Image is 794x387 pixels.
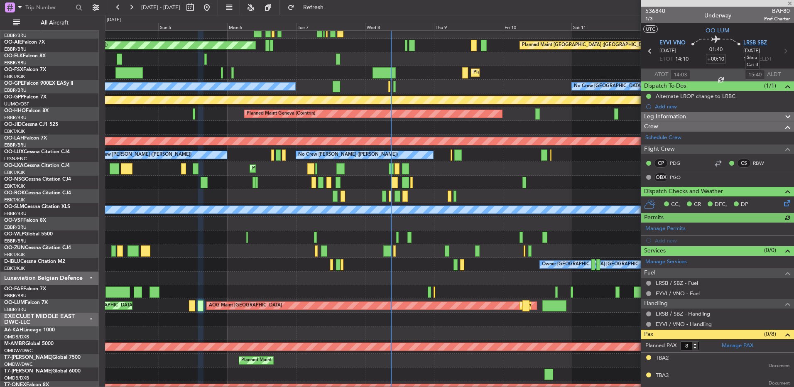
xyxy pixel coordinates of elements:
[241,354,323,367] div: Planned Maint Dubai (Al Maktoum Intl)
[4,163,70,168] a: OO-LXACessna Citation CJ4
[4,122,22,127] span: OO-JID
[4,287,46,291] a: OO-FAEFalcon 7X
[4,67,23,72] span: OO-FSX
[741,201,748,209] span: DP
[675,55,689,64] span: 14:10
[656,372,669,380] div: TBA3
[4,293,27,299] a: EBBR/BRU
[9,16,90,29] button: All Aircraft
[4,149,70,154] a: OO-LUXCessna Citation CJ4
[4,54,23,59] span: OO-ELK
[252,162,349,175] div: Planned Maint Kortrijk-[GEOGRAPHIC_DATA]
[4,375,29,381] a: OMDB/DXB
[670,159,689,167] a: PDG
[571,23,640,30] div: Sat 11
[296,5,331,10] span: Refresh
[694,201,701,209] span: CR
[4,355,52,360] span: T7-[PERSON_NAME]
[4,156,27,162] a: LFSN/ENC
[644,187,723,196] span: Dispatch Checks and Weather
[4,224,27,230] a: EBBR/BRU
[769,380,790,387] span: Document
[4,73,25,80] a: EBKT/KJK
[296,23,365,30] div: Tue 7
[4,149,24,154] span: OO-LUX
[4,163,24,168] span: OO-LXA
[4,81,24,86] span: OO-GPE
[767,71,781,79] span: ALDT
[644,299,668,309] span: Handling
[4,245,71,250] a: OO-ZUNCessna Citation CJ4
[4,259,65,264] a: D-IBLUCessna Citation M2
[769,363,790,370] span: Document
[644,122,658,132] span: Crew
[4,238,27,244] a: EBBR/BRU
[644,246,666,256] span: Services
[753,159,772,167] a: RBW
[4,87,27,93] a: EBBR/BRU
[4,300,25,305] span: OO-LUM
[141,4,180,11] span: [DATE] - [DATE]
[4,108,49,113] a: OO-HHOFalcon 8X
[107,17,121,24] div: [DATE]
[4,252,25,258] a: EBKT/KJK
[4,177,71,182] a: OO-NSGCessna Citation CJ4
[4,341,25,346] span: M-AMBR
[158,23,227,30] div: Sun 5
[365,23,434,30] div: Wed 8
[4,341,54,346] a: M-AMBRGlobal 5000
[4,232,25,237] span: OO-WLP
[745,53,760,70] div: Sibiu Cat B
[284,1,333,14] button: Refresh
[434,23,503,30] div: Thu 9
[4,128,25,135] a: EBKT/KJK
[4,46,27,52] a: EBBR/BRU
[4,232,53,237] a: OO-WLPGlobal 5500
[4,95,47,100] a: OO-GPPFalcon 7X
[4,204,70,209] a: OO-SLMCessna Citation XLS
[4,169,25,176] a: EBKT/KJK
[645,258,687,266] a: Manage Services
[644,330,653,339] span: Pax
[4,32,27,39] a: EBBR/BRU
[654,173,668,182] div: OBX
[542,258,654,271] div: Owner [GEOGRAPHIC_DATA]-[GEOGRAPHIC_DATA]
[4,328,23,333] span: A6-KAH
[4,142,27,148] a: EBBR/BRU
[4,60,27,66] a: EBBR/BRU
[656,321,712,328] a: EYVI / VNO - Handling
[4,40,45,45] a: OO-AIEFalcon 7X
[4,218,46,223] a: OO-VSFFalcon 8X
[574,80,713,93] div: No Crew [GEOGRAPHIC_DATA] ([GEOGRAPHIC_DATA] National)
[4,115,27,121] a: EBBR/BRU
[4,265,25,272] a: EBKT/KJK
[4,204,24,209] span: OO-SLM
[4,101,29,107] a: UUMO/OSF
[4,122,58,127] a: OO-JIDCessna CJ1 525
[4,328,55,333] a: A6-KAHLineage 1000
[654,71,668,79] span: ATOT
[4,218,23,223] span: OO-VSF
[92,149,191,161] div: No Crew [PERSON_NAME] ([PERSON_NAME])
[722,342,753,350] a: Manage PAX
[4,191,25,196] span: OO-ROK
[704,11,731,20] div: Underway
[654,159,668,168] div: CP
[644,145,675,154] span: Flight Crew
[764,7,790,15] span: BAF80
[709,46,723,54] span: 01:40
[4,300,48,305] a: OO-LUMFalcon 7X
[645,342,676,350] label: Planned PAX
[644,268,655,278] span: Fuel
[247,108,315,120] div: Planned Maint Geneva (Cointrin)
[655,103,790,110] div: Add new
[22,20,88,26] span: All Aircraft
[4,369,81,374] a: T7-[PERSON_NAME]Global 6000
[4,136,24,141] span: OO-LAH
[4,191,71,196] a: OO-ROKCessna Citation CJ4
[4,136,47,141] a: OO-LAHFalcon 7X
[644,112,686,122] span: Leg Information
[659,39,686,47] span: EYVI VNO
[764,330,776,338] span: (0/8)
[4,259,20,264] span: D-IBLU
